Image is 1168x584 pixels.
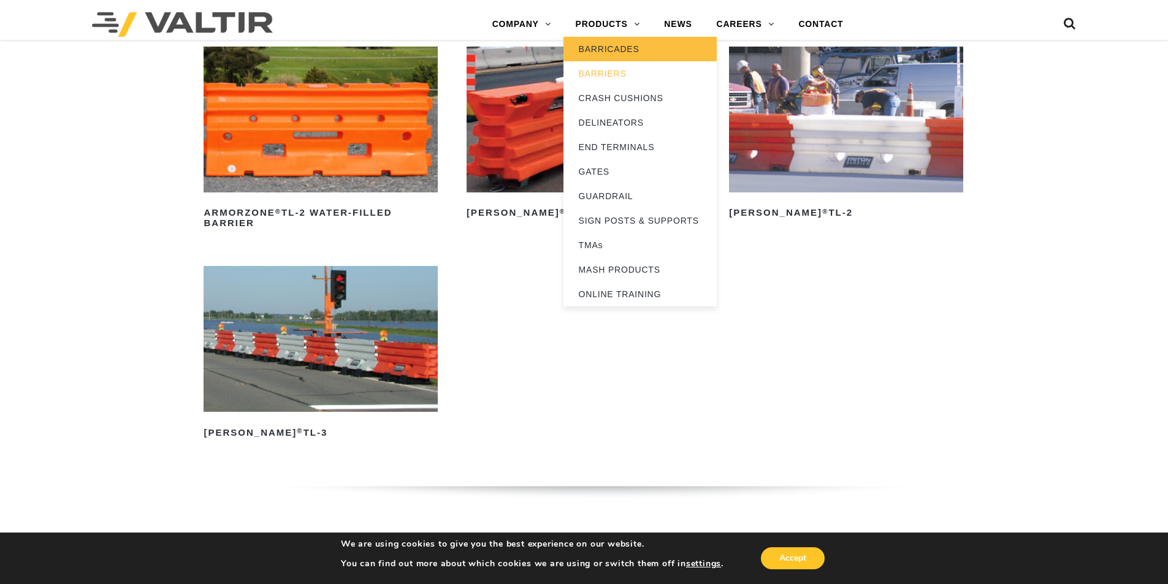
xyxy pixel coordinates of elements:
[563,86,717,110] a: CRASH CUSHIONS
[761,547,825,569] button: Accept
[204,203,437,233] h2: ArmorZone TL-2 Water-Filled Barrier
[204,266,437,442] a: [PERSON_NAME]®TL-3
[563,135,717,159] a: END TERMINALS
[563,61,717,86] a: BARRIERS
[341,539,723,550] p: We are using cookies to give you the best experience on our website.
[786,12,855,37] a: CONTACT
[729,203,963,223] h2: [PERSON_NAME] TL-2
[204,423,437,442] h2: [PERSON_NAME] TL-3
[563,282,717,306] a: ONLINE TRAINING
[729,47,963,223] a: [PERSON_NAME]®TL-2
[275,208,281,215] sup: ®
[563,12,652,37] a: PRODUCTS
[563,233,717,257] a: TMAs
[297,427,303,434] sup: ®
[204,47,437,233] a: ArmorZone®TL-2 Water-Filled Barrier
[563,184,717,208] a: GUARDRAIL
[563,208,717,233] a: SIGN POSTS & SUPPORTS
[92,12,273,37] img: Valtir
[563,159,717,184] a: GATES
[560,208,566,215] sup: ®
[467,203,700,223] h2: [PERSON_NAME] CET
[480,12,563,37] a: COMPANY
[467,47,700,223] a: [PERSON_NAME]®CET
[341,558,723,569] p: You can find out more about which cookies we are using or switch them off in .
[563,37,717,61] a: BARRICADES
[563,257,717,282] a: MASH PRODUCTS
[686,558,721,569] button: settings
[652,12,704,37] a: NEWS
[563,110,717,135] a: DELINEATORS
[822,208,828,215] sup: ®
[704,12,787,37] a: CAREERS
